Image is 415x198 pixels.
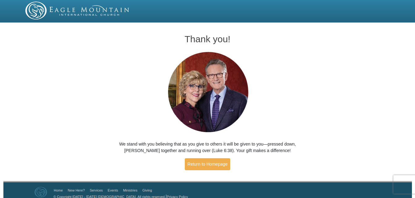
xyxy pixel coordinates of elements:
[68,188,85,192] a: New Here?
[185,158,231,170] a: Return to Homepage
[107,34,308,44] h1: Thank you!
[142,188,152,192] a: Giving
[107,141,308,154] p: We stand with you believing that as you give to others it will be given to you—pressed down, [PER...
[54,188,63,192] a: Home
[25,2,130,19] img: EMIC
[162,50,253,135] img: Pastors George and Terri Pearsons
[90,188,103,192] a: Services
[108,188,118,192] a: Events
[123,188,137,192] a: Ministries
[35,187,47,197] img: Eagle Mountain International Church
